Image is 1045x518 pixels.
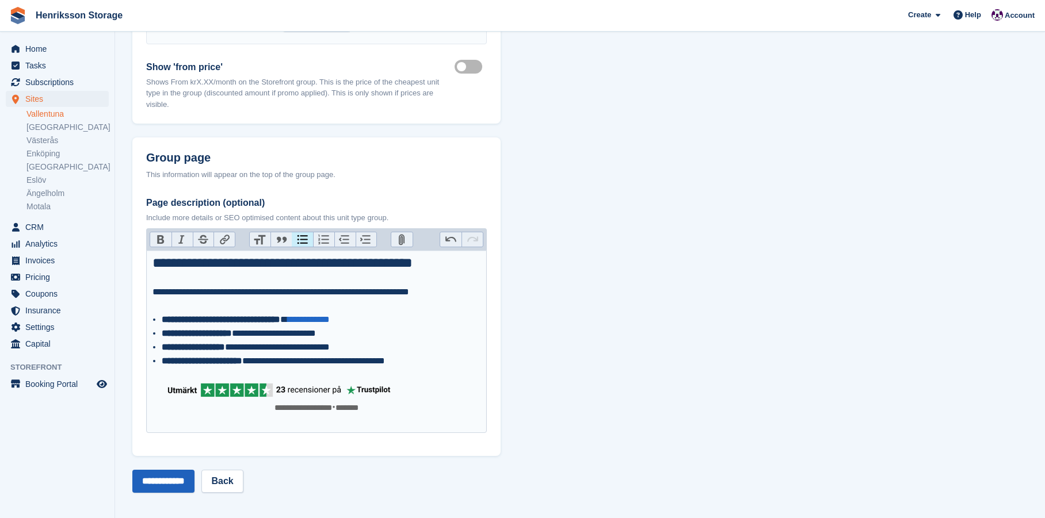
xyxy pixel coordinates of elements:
a: Eslöv [26,175,109,186]
label: Show lowest price [455,66,487,67]
button: Attach Files [391,232,413,247]
img: trustpilot23.png [152,382,481,398]
button: Link [213,232,235,247]
p: Include more details or SEO optimised content about this unit type group. [146,212,487,224]
span: Invoices [25,252,94,268]
button: Heading [250,232,271,247]
button: Strikethrough [193,232,214,247]
a: menu [6,336,109,352]
span: Tasks [25,57,94,74]
span: Create [908,9,931,21]
button: Bullets [292,232,313,247]
a: menu [6,376,109,392]
span: Account [1005,10,1035,21]
a: Enköping [26,148,109,159]
label: Show 'from price' [146,60,455,74]
span: Storefront [10,362,115,373]
a: Ängelholm [26,188,109,199]
span: Insurance [25,302,94,319]
trix-editor: Page description (optional) [146,250,487,433]
p: Shows From krX.XX/month on the Storefront group. This is the price of the cheapest unit type in t... [146,76,455,110]
img: stora-icon-8386f47178a22dfd0bd8f6a31ec36ba5ce8667c1dd55bd0f319d3a0aa187defe.svg [9,7,26,24]
div: This information will appear on the top of the group page. [146,169,487,181]
img: Joel Isaksson [991,9,1003,21]
a: menu [6,269,109,285]
button: Decrease Level [334,232,356,247]
span: Booking Portal [25,376,94,392]
a: Västerås [26,135,109,146]
span: Subscriptions [25,74,94,90]
span: Coupons [25,286,94,302]
button: Quote [270,232,292,247]
span: Capital [25,336,94,352]
span: Analytics [25,236,94,252]
a: Preview store [95,377,109,391]
a: Henriksson Storage [31,6,127,25]
button: Italic [171,232,193,247]
a: menu [6,41,109,57]
button: Bold [150,232,171,247]
span: Help [965,9,981,21]
span: Settings [25,319,94,335]
a: menu [6,286,109,302]
button: Numbers [313,232,334,247]
a: menu [6,302,109,319]
span: Home [25,41,94,57]
button: Undo [440,232,462,247]
a: Vallentuna [26,109,109,120]
a: menu [6,236,109,252]
a: [GEOGRAPHIC_DATA] [26,122,109,133]
a: menu [6,57,109,74]
button: Increase Level [356,232,377,247]
a: menu [6,319,109,335]
a: [GEOGRAPHIC_DATA] [26,162,109,172]
span: Pricing [25,269,94,285]
a: menu [6,91,109,107]
a: menu [6,252,109,268]
span: Sites [25,91,94,107]
h2: Group page [146,151,487,164]
span: CRM [25,219,94,235]
button: Redo [462,232,483,247]
a: Motala [26,201,109,212]
a: menu [6,219,109,235]
a: menu [6,74,109,90]
a: Back [201,470,243,493]
label: Page description (optional) [146,196,487,210]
